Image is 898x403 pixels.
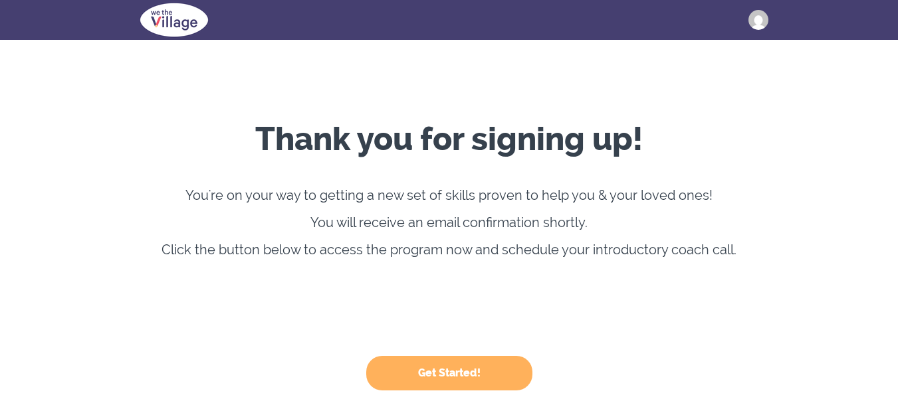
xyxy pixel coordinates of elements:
strong: Thank you for signing up! [255,120,643,157]
button: Get Started! [366,356,532,390]
img: kendalzeece@gmail.com [748,10,768,30]
h5: Click the button below to access the program now and schedule your introductory coach call. [150,240,748,260]
a: Get Started! [366,370,532,378]
h5: You're on your way to getting a new set of skills proven to help you & your loved ones! [150,185,748,205]
h5: You will receive an email confirmation shortly. [150,212,748,232]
